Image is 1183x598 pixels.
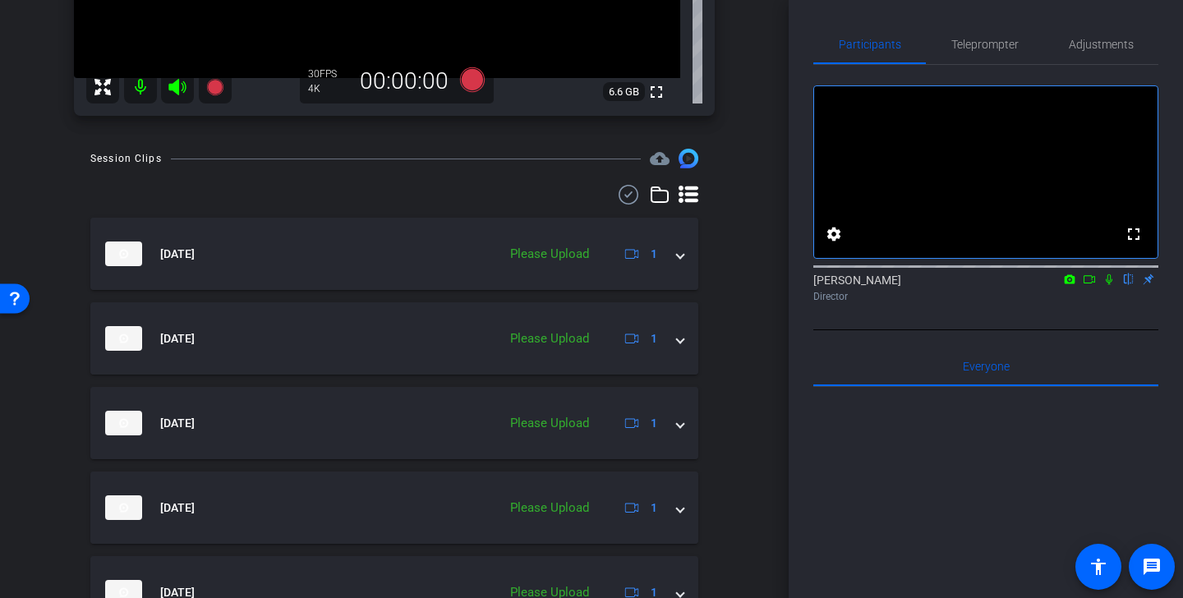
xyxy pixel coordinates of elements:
[502,245,597,264] div: Please Upload
[320,68,337,80] span: FPS
[647,82,666,102] mat-icon: fullscreen
[90,150,162,167] div: Session Clips
[502,499,597,517] div: Please Upload
[951,39,1019,50] span: Teleprompter
[813,289,1158,304] div: Director
[90,218,698,290] mat-expansion-panel-header: thumb-nail[DATE]Please Upload1
[160,330,195,347] span: [DATE]
[308,67,349,80] div: 30
[502,414,597,433] div: Please Upload
[650,149,670,168] span: Destinations for your clips
[1124,224,1144,244] mat-icon: fullscreen
[90,471,698,544] mat-expansion-panel-header: thumb-nail[DATE]Please Upload1
[1069,39,1134,50] span: Adjustments
[963,361,1010,372] span: Everyone
[651,415,657,432] span: 1
[651,330,657,347] span: 1
[824,224,844,244] mat-icon: settings
[90,302,698,375] mat-expansion-panel-header: thumb-nail[DATE]Please Upload1
[105,241,142,266] img: thumb-nail
[839,39,901,50] span: Participants
[1089,557,1108,577] mat-icon: accessibility
[679,149,698,168] img: Session clips
[502,329,597,348] div: Please Upload
[105,326,142,351] img: thumb-nail
[813,272,1158,304] div: [PERSON_NAME]
[105,411,142,435] img: thumb-nail
[160,499,195,517] span: [DATE]
[160,415,195,432] span: [DATE]
[1119,271,1139,286] mat-icon: flip
[308,82,349,95] div: 4K
[105,495,142,520] img: thumb-nail
[349,67,459,95] div: 00:00:00
[603,82,645,102] span: 6.6 GB
[650,149,670,168] mat-icon: cloud_upload
[1142,557,1162,577] mat-icon: message
[651,499,657,517] span: 1
[90,387,698,459] mat-expansion-panel-header: thumb-nail[DATE]Please Upload1
[160,246,195,263] span: [DATE]
[651,246,657,263] span: 1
